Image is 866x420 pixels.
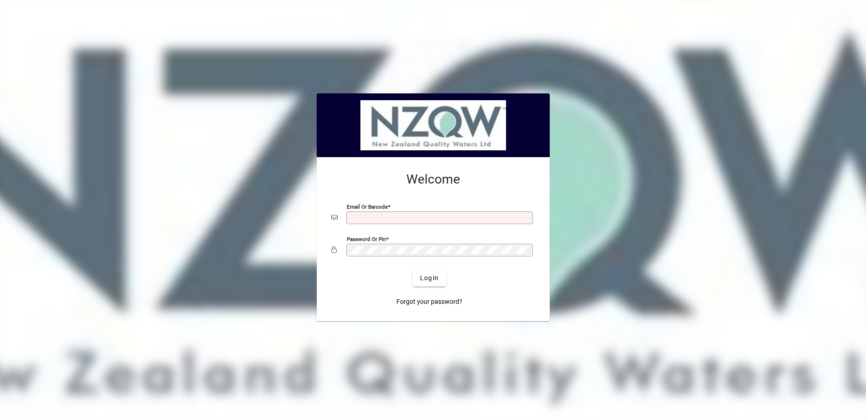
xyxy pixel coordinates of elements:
[420,273,439,283] span: Login
[413,270,446,287] button: Login
[347,236,386,242] mat-label: Password or Pin
[396,297,462,307] span: Forgot your password?
[331,172,535,187] h2: Welcome
[347,203,388,210] mat-label: Email or Barcode
[393,294,466,310] a: Forgot your password?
